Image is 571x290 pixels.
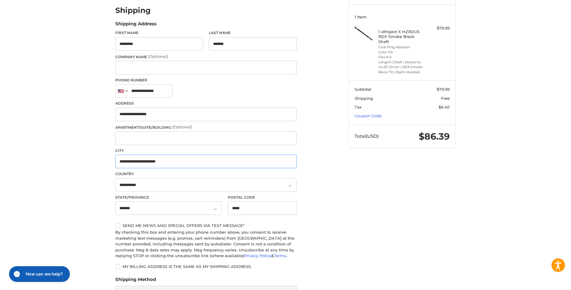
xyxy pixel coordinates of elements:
div: By checking this box and entering your phone number above, you consent to receive marketing text ... [115,229,297,259]
span: Total (USD) [355,133,379,139]
label: Address [115,101,297,106]
legend: Shipping Method [115,276,156,286]
label: Company Name [115,54,297,60]
label: Phone Number [115,77,297,83]
h2: Shipping [115,6,151,15]
h3: 1 Item [355,14,450,19]
small: (Optional) [148,54,168,59]
li: Color PX [378,50,424,55]
a: Terms [274,253,286,258]
label: Apartment/Suite/Building [115,124,297,130]
a: Privacy Policy [244,253,271,258]
div: $79.99 [426,25,450,31]
span: $86.39 [419,131,450,142]
span: $6.40 [439,105,450,109]
li: Club Ping Adapter [378,45,424,50]
label: City [115,148,297,153]
span: Subtotal [355,87,371,92]
label: First Name [115,30,203,36]
label: Country [115,171,297,177]
a: Coupon Code [355,113,382,118]
li: Length | Shaft | Dexterity 44.25" Driver | RDX Smoke Black 70 | Right-Handed [378,60,424,75]
label: State/Province [115,195,222,200]
small: (Optional) [172,125,192,129]
span: Tax [355,105,362,109]
span: Shipping [355,96,373,101]
label: Postal Code [228,195,297,200]
h4: 1 x Project X HZRDUS RDX Smoke Black Shaft [378,29,424,44]
label: My billing address is the same as my shipping address. [115,264,297,269]
iframe: Gorgias live chat messenger [6,264,72,284]
div: United States: +1 [116,85,129,98]
li: Flex 6.0 [378,55,424,60]
span: Free [441,96,450,101]
span: $79.99 [437,87,450,92]
label: Send me news and special offers via text message* [115,223,297,228]
legend: Shipping Address [115,20,157,30]
label: Last Name [209,30,297,36]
